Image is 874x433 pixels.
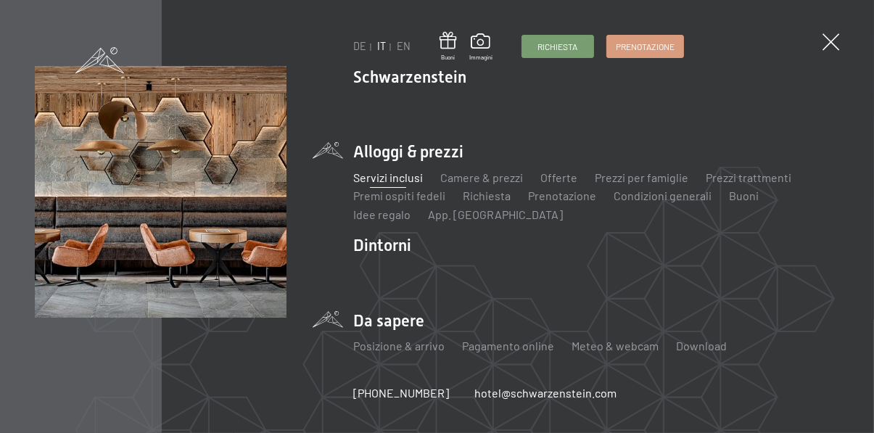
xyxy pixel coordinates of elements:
[353,386,449,400] span: [PHONE_NUMBER]
[462,339,554,352] a: Pagamento online
[353,40,366,52] a: DE
[614,189,712,202] a: Condizioni generali
[440,170,523,184] a: Camere & prezzi
[35,66,286,318] img: [Translate to Italienisch:]
[572,339,659,352] a: Meteo & webcam
[537,41,577,53] span: Richiesta
[353,207,411,221] a: Idee regalo
[440,32,456,62] a: Buoni
[706,170,791,184] a: Prezzi trattmenti
[353,339,445,352] a: Posizione & arrivo
[428,207,563,221] a: App. [GEOGRAPHIC_DATA]
[540,170,577,184] a: Offerte
[397,40,411,52] a: EN
[353,170,423,184] a: Servizi inclusi
[474,385,617,401] a: hotel@schwarzenstein.com
[440,54,456,62] span: Buoni
[353,189,445,202] a: Premi ospiti fedeli
[463,189,511,202] a: Richiesta
[528,189,596,202] a: Prenotazione
[469,54,492,62] span: Immagini
[595,170,688,184] a: Prezzi per famiglie
[729,189,759,202] a: Buoni
[377,40,386,52] a: IT
[616,41,675,53] span: Prenotazione
[607,36,683,57] a: Prenotazione
[353,385,449,401] a: [PHONE_NUMBER]
[522,36,593,57] a: Richiesta
[469,33,492,61] a: Immagini
[676,339,727,352] a: Download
